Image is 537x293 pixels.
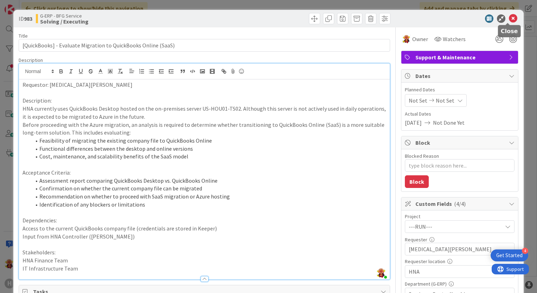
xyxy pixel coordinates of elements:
span: HNA [409,267,499,276]
button: Block [405,175,429,188]
span: ( 4/4 ) [454,200,466,207]
p: Requestor: [MEDICAL_DATA][PERSON_NAME] [22,81,386,89]
div: Open Get Started checklist, remaining modules: 4 [491,249,528,261]
div: Project [405,214,515,219]
li: Functional differences between the desktop and online versions [31,145,386,153]
label: Requester [405,236,427,243]
li: Feasibility of migrating the existing company file to QuickBooks Online [31,137,386,145]
div: Department (G-ERP) [405,281,515,286]
span: Support & Maintenance [415,53,505,61]
span: Block [415,138,505,147]
span: Actual Dates [405,110,515,118]
p: HNA currently uses QuickBooks Desktop hosted on the on-premises server US-HOU01-TS02. Although th... [22,105,386,121]
h5: Close [501,28,518,34]
span: Custom Fields [415,200,505,208]
li: Cost, maintenance, and scalability benefits of the SaaS model [31,152,386,161]
label: Title [19,33,28,39]
span: Not Set [409,96,427,105]
p: Access to the current QuickBooks company file (credentials are stored in Keeper) [22,224,386,233]
p: Acceptance Criteria: [22,169,386,177]
span: Dates [415,72,505,80]
li: Confirmation on whether the current company file can be migrated [31,184,386,193]
p: HNA Finance Team [22,256,386,265]
p: Description: [22,97,386,105]
div: Requester location [405,259,515,264]
span: Description [19,57,43,63]
div: 4 [522,248,528,254]
span: ID [19,14,32,23]
span: Planned Dates [405,86,515,93]
li: Identification of any blockers or limitations [31,201,386,209]
span: ---RUN--- [409,222,499,232]
p: Dependencies: [22,216,386,224]
span: [DATE] [405,118,422,127]
p: Input from HNA Controller ([PERSON_NAME]) [22,233,386,241]
span: Watchers [443,35,466,43]
input: type card name here... [19,39,390,52]
b: Solving / Executing [40,19,89,24]
div: Get Started [496,252,523,259]
span: Not Done Yet [433,118,465,127]
span: Owner [412,35,428,43]
b: 983 [24,15,32,22]
p: Before proceeding with the Azure migration, an analysis is required to determine whether transiti... [22,121,386,137]
span: Support [15,1,32,9]
span: G-ERP - BFG Service [40,13,89,19]
li: Assessment report comparing QuickBooks Desktop vs. QuickBooks Online [31,177,386,185]
img: LC [402,35,411,43]
span: Not Set [436,96,454,105]
p: IT Infrastructure Team [22,265,386,273]
label: Blocked Reason [405,153,439,159]
li: Recommendation on whether to proceed with SaaS migration or Azure hosting [31,193,386,201]
p: Stakeholders: [22,248,386,256]
img: SAjJrXCT9zbTgDSqPFyylOSmh4uAwOJI.jpg [376,268,386,278]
